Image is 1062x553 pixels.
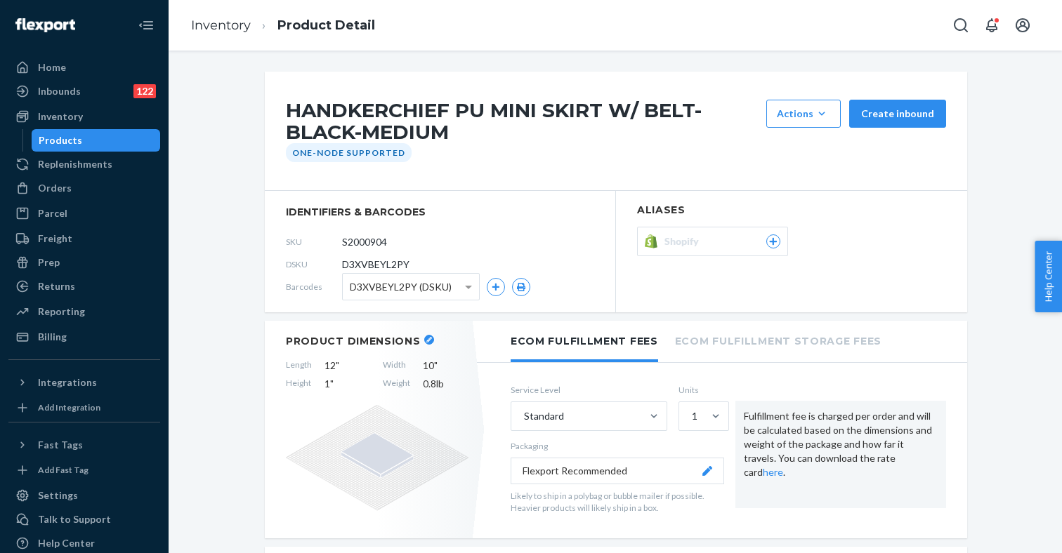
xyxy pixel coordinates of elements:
button: Actions [766,100,841,128]
div: Products [39,133,82,147]
div: Fulfillment fee is charged per order and will be calculated based on the dimensions and weight of... [735,401,946,509]
span: Length [286,359,312,373]
div: Freight [38,232,72,246]
p: Packaging [511,440,724,452]
a: Prep [8,251,160,274]
input: Standard [523,409,524,423]
div: Add Fast Tag [38,464,88,476]
span: Width [383,359,410,373]
button: Integrations [8,371,160,394]
a: Products [32,129,161,152]
span: identifiers & barcodes [286,205,594,219]
a: Inbounds122 [8,80,160,102]
span: 10 [423,359,468,373]
div: Help Center [38,536,95,550]
button: Shopify [637,227,788,256]
a: here [763,466,783,478]
span: Weight [383,377,410,391]
a: Home [8,56,160,79]
a: Billing [8,326,160,348]
button: Open notifications [978,11,1006,39]
div: Standard [524,409,564,423]
span: 1 [324,377,370,391]
a: Settings [8,484,160,507]
a: Replenishments [8,153,160,175]
div: Inventory [38,109,83,124]
span: SKU [286,236,342,248]
div: Orders [38,181,72,195]
div: Returns [38,279,75,293]
div: Actions [777,107,830,121]
div: Reporting [38,305,85,319]
div: 122 [133,84,156,98]
span: " [336,359,339,371]
span: Shopify [664,234,704,248]
span: Barcodes [286,281,342,293]
a: Add Fast Tag [8,462,160,479]
a: Orders [8,177,160,199]
ol: breadcrumbs [180,5,386,46]
a: Returns [8,275,160,298]
div: Home [38,60,66,74]
span: D3XVBEYL2PY (DSKU) [350,275,452,299]
h2: Product Dimensions [286,335,421,347]
span: " [330,378,334,389]
span: 12 [324,359,370,373]
button: Create inbound [849,100,946,128]
div: Inbounds [38,84,81,98]
li: Ecom Fulfillment Storage Fees [675,321,881,359]
a: Product Detail [277,18,375,33]
button: Fast Tags [8,434,160,456]
a: Parcel [8,202,160,225]
div: Fast Tags [38,438,83,452]
div: Integrations [38,375,97,389]
div: 1 [692,409,697,423]
a: Inventory [191,18,251,33]
span: 0.8 lb [423,377,468,391]
label: Units [678,384,724,396]
li: Ecom Fulfillment Fees [511,321,658,362]
label: Service Level [511,384,667,396]
button: Help Center [1035,241,1062,312]
span: DSKU [286,258,342,270]
button: Flexport Recommended [511,458,724,484]
div: Settings [38,488,78,502]
span: Height [286,377,312,391]
a: Inventory [8,105,160,128]
span: " [434,359,438,371]
div: Parcel [38,206,67,220]
button: Close Navigation [132,11,160,39]
h2: Aliases [637,205,946,215]
h1: HANDKERCHIEF PU MINI SKIRT W/ BELT-BLACK-MEDIUM [286,100,759,143]
div: Talk to Support [38,512,111,526]
div: Prep [38,255,60,269]
div: One-Node Supported [286,143,412,162]
a: Freight [8,227,160,250]
div: Billing [38,330,67,344]
button: Open Search Box [947,11,975,39]
div: Replenishments [38,157,112,171]
button: Talk to Support [8,508,160,531]
span: D3XVBEYL2PY [342,258,409,272]
button: Open account menu [1009,11,1037,39]
p: Likely to ship in a polybag or bubble mailer if possible. Heavier products will likely ship in a ... [511,490,724,514]
div: Add Integration [38,401,100,413]
a: Reporting [8,300,160,323]
input: 1 [690,409,692,423]
a: Add Integration [8,399,160,416]
img: Flexport logo [15,18,75,32]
